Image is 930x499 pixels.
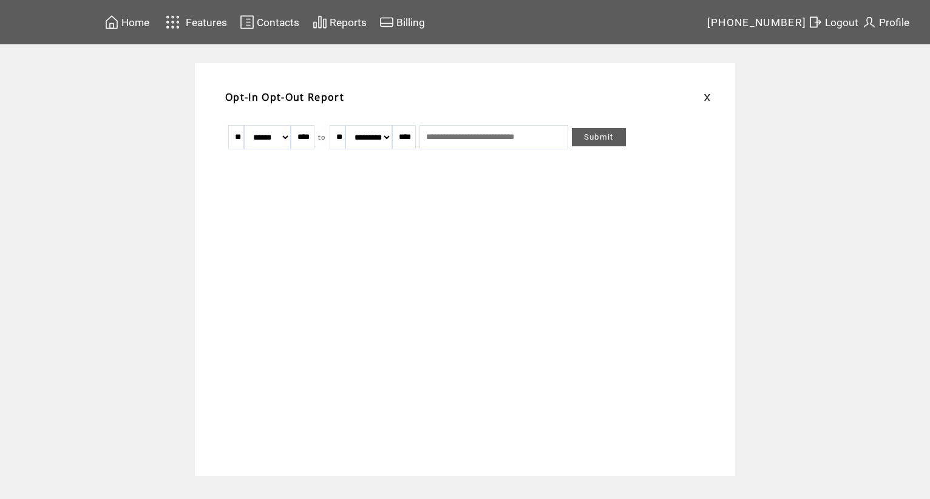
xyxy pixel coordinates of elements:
[104,15,119,30] img: home.svg
[225,90,344,104] span: Opt-In Opt-Out Report
[378,13,427,32] a: Billing
[186,16,227,29] span: Features
[311,13,368,32] a: Reports
[707,16,807,29] span: [PHONE_NUMBER]
[313,15,327,30] img: chart.svg
[160,10,229,34] a: Features
[379,15,394,30] img: creidtcard.svg
[806,13,860,32] a: Logout
[825,16,858,29] span: Logout
[238,13,301,32] a: Contacts
[162,12,183,32] img: features.svg
[808,15,823,30] img: exit.svg
[879,16,909,29] span: Profile
[318,133,326,141] span: to
[572,128,626,146] a: Submit
[240,15,254,30] img: contacts.svg
[330,16,367,29] span: Reports
[103,13,151,32] a: Home
[860,13,911,32] a: Profile
[396,16,425,29] span: Billing
[257,16,299,29] span: Contacts
[121,16,149,29] span: Home
[862,15,877,30] img: profile.svg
